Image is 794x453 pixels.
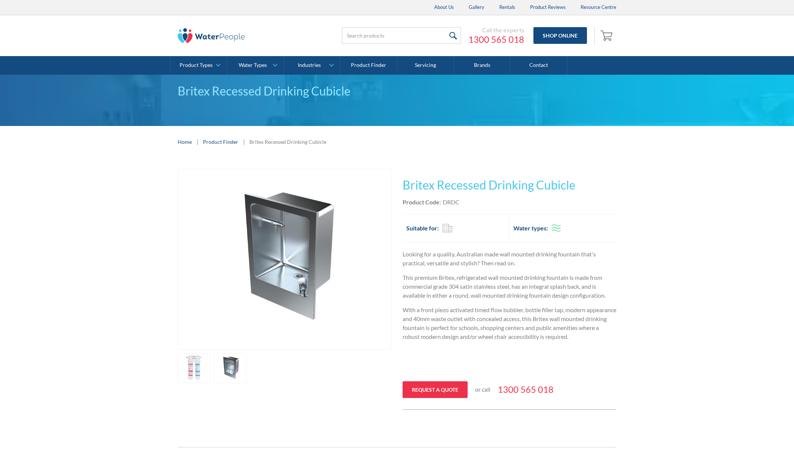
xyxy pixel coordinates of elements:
div: DRDC [443,198,459,207]
strong: Product Code: [403,198,441,206]
div: Water Types [239,62,267,68]
a: Open cart [598,27,616,45]
a: Brands [454,56,510,75]
a: Product Types [171,56,227,75]
p: ‍ [403,347,616,356]
img: The Water People [178,28,245,43]
a: open lightbox [178,169,391,350]
a: Product Finder [340,56,397,75]
a: open lightbox [178,353,210,383]
a: Product Finder [203,138,238,146]
a: Water Types [227,56,283,75]
a: Home [178,138,192,146]
div: | [242,137,246,146]
div: Call the experts [468,26,524,34]
h2: Water types: [513,224,548,233]
a: Shop Online [533,27,587,44]
div: | [196,137,199,146]
div: Product Types [180,62,213,68]
div: Britex Recessed Drinking Cubicle [249,138,326,146]
div: Britex Recessed Drinking Cubicle [178,82,616,100]
p: Looking for a quality, Australian made wall mounted drinking fountain that's practical, versatile... [403,250,616,268]
a: 1300 565 018 [498,383,553,396]
p: This premium Britex, refrigerated wall mounted drinking fountain is made from commercial grade 30... [403,273,616,300]
img: shopping cart [600,29,614,41]
h2: Suitable for: [406,224,439,233]
a: Servicing [397,56,454,75]
a: Request a quote [403,381,468,398]
p: or call [475,385,490,394]
a: open lightbox [214,353,247,383]
a: Contact [510,56,567,75]
div: Industries [298,62,321,68]
input: Search products [342,27,461,44]
img: Britex Recessed Drinking Cubicle [194,169,375,349]
a: 1300 565 018 [468,34,524,45]
h1: Britex Recessed Drinking Cubicle [403,176,616,194]
p: ‍ [403,361,616,370]
p: With a front piezo activated timed flow bubbler, bottle filler tap, modern appearance and 40mm wa... [403,305,616,341]
a: Industries [284,56,340,75]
